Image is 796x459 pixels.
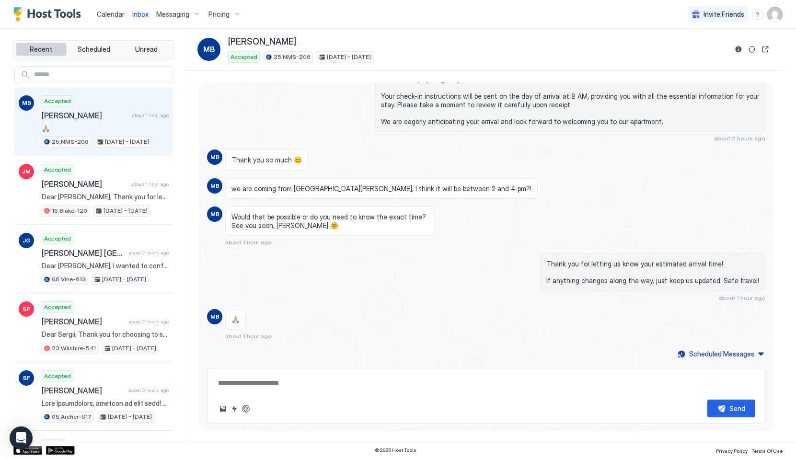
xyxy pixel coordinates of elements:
[210,153,219,161] span: MB
[225,333,272,340] span: about 1 hour ago
[746,44,758,55] button: Sync reservation
[128,387,169,393] span: about 3 hours ago
[97,10,125,18] span: Calendar
[13,7,85,22] a: Host Tools Logo
[42,193,169,201] span: Dear [PERSON_NAME], Thank you for letting us know about your arrival time! Safe travels!
[16,43,67,56] button: Recent
[52,138,89,146] span: 25.NMS-206
[42,386,125,395] span: [PERSON_NAME]
[225,239,272,246] span: about 1 hour ago
[714,135,765,142] span: about 2 hours ago
[30,67,173,83] input: Input Field
[719,294,765,301] span: about 1 hour ago
[52,207,87,215] span: 15.Blake-120
[210,182,219,190] span: MB
[44,97,71,105] span: Accepted
[231,156,302,164] span: Thank you so much 😊
[23,374,30,382] span: BF
[44,165,71,174] span: Accepted
[203,44,215,55] span: MB
[210,210,219,218] span: MB
[751,445,783,455] a: Terms Of Use
[52,275,86,284] span: 06.Vine-613
[52,344,96,353] span: 23.Wilshire-541
[132,112,169,118] span: about 1 hour ago
[689,349,754,359] div: Scheduled Messages
[42,111,128,120] span: [PERSON_NAME]
[44,440,62,449] span: Inquiry
[102,275,146,284] span: [DATE] - [DATE]
[231,213,428,229] span: Would that be possible or do you need to know the exact time? See you soon, [PERSON_NAME] 🤗
[44,303,71,311] span: Accepted
[729,403,745,413] div: Send
[231,184,531,193] span: we are coming from [GEOGRAPHIC_DATA][PERSON_NAME], I think it will be between 2 and 4 pm?!
[704,10,744,19] span: Invite Friends
[132,181,169,187] span: about 1 hour ago
[10,426,33,449] div: Open Intercom Messenger
[156,10,189,19] span: Messaging
[733,44,744,55] button: Reservation information
[274,53,311,61] span: 25.NMS-206
[44,372,71,380] span: Accepted
[128,319,169,325] span: about 2 hours ago
[229,403,240,414] button: Quick reply
[104,207,148,215] span: [DATE] - [DATE]
[760,44,771,55] button: Open reservation
[22,99,31,107] span: MB
[546,260,759,285] span: Thank you for letting us know your estimated arrival time! If anything changes along the way, jus...
[208,10,230,19] span: Pricing
[676,347,765,360] button: Scheduled Messages
[767,7,783,22] div: User profile
[128,250,169,256] span: about 2 hours ago
[240,403,252,414] button: ChatGPT Auto Reply
[42,317,125,326] span: [PERSON_NAME]
[752,9,763,20] div: menu
[42,330,169,339] span: Dear Sergii, Thank you for choosing to stay at our apartment. 📅 I’d like to confirm your reservat...
[97,9,125,19] a: Calendar
[707,400,755,417] button: Send
[751,448,783,454] span: Terms Of Use
[69,43,119,56] button: Scheduled
[112,344,156,353] span: [DATE] - [DATE]
[23,305,30,313] span: SP
[228,36,296,47] span: [PERSON_NAME]
[108,413,152,421] span: [DATE] - [DATE]
[46,446,75,455] a: Google Play Store
[22,167,31,176] span: JM
[42,248,125,258] span: [PERSON_NAME] [GEOGRAPHIC_DATA][PERSON_NAME]
[135,45,158,54] span: Unread
[381,50,760,126] span: Dear [PERSON_NAME], I wanted to confirm if everything is in order for your arrival on [DATE]. Kin...
[231,315,240,324] span: 🙏🏼
[375,447,416,453] span: © 2025 Host Tools
[44,234,71,243] span: Accepted
[13,40,174,58] div: tab-group
[121,43,172,56] button: Unread
[132,9,149,19] a: Inbox
[52,413,92,421] span: 05.Archer-617
[716,445,748,455] a: Privacy Policy
[210,312,219,321] span: MB
[23,236,31,245] span: JG
[78,45,110,54] span: Scheduled
[42,179,128,189] span: [PERSON_NAME]
[217,403,229,414] button: Upload image
[30,45,52,54] span: Recent
[13,446,42,455] a: App Store
[327,53,371,61] span: [DATE] - [DATE]
[42,262,169,270] span: Dear [PERSON_NAME], I wanted to confirm if everything is in order for your arrival on [DATE]. Kin...
[105,138,149,146] span: [DATE] - [DATE]
[42,124,169,133] span: 🙏🏼
[42,399,169,408] span: Lore Ipsumdolors, ametcon ad elit sedd! Ei’te incidid ut labo etd! Magna al eni adm veniamquisn e...
[716,448,748,454] span: Privacy Policy
[231,53,257,61] span: Accepted
[132,10,149,18] span: Inbox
